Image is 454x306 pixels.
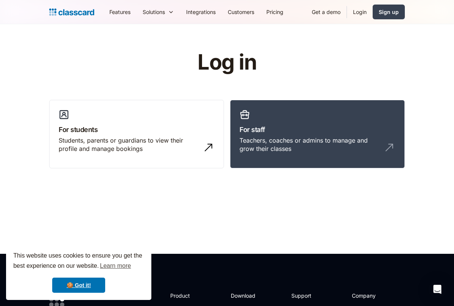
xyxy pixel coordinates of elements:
a: Sign up [373,5,405,19]
a: Integrations [180,3,222,20]
h3: For staff [239,124,395,135]
div: Students, parents or guardians to view their profile and manage bookings [59,136,199,153]
div: Open Intercom Messenger [428,280,446,298]
div: Solutions [143,8,165,16]
a: Get a demo [306,3,347,20]
a: Pricing [260,3,289,20]
a: dismiss cookie message [52,278,105,293]
h2: Support [291,292,322,300]
h2: Download [231,292,262,300]
span: This website uses cookies to ensure you get the best experience on our website. [13,251,144,272]
h2: Product [170,292,211,300]
div: Teachers, coaches or admins to manage and grow their classes [239,136,380,153]
div: cookieconsent [6,244,151,300]
a: Logo [49,7,94,17]
h3: For students [59,124,215,135]
a: For studentsStudents, parents or guardians to view their profile and manage bookings [49,100,224,169]
a: learn more about cookies [99,260,132,272]
div: Solutions [137,3,180,20]
div: Sign up [379,8,399,16]
a: Features [103,3,137,20]
h1: Log in [107,51,347,74]
a: Login [347,3,373,20]
a: Customers [222,3,260,20]
a: For staffTeachers, coaches or admins to manage and grow their classes [230,100,405,169]
h2: Company [352,292,402,300]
